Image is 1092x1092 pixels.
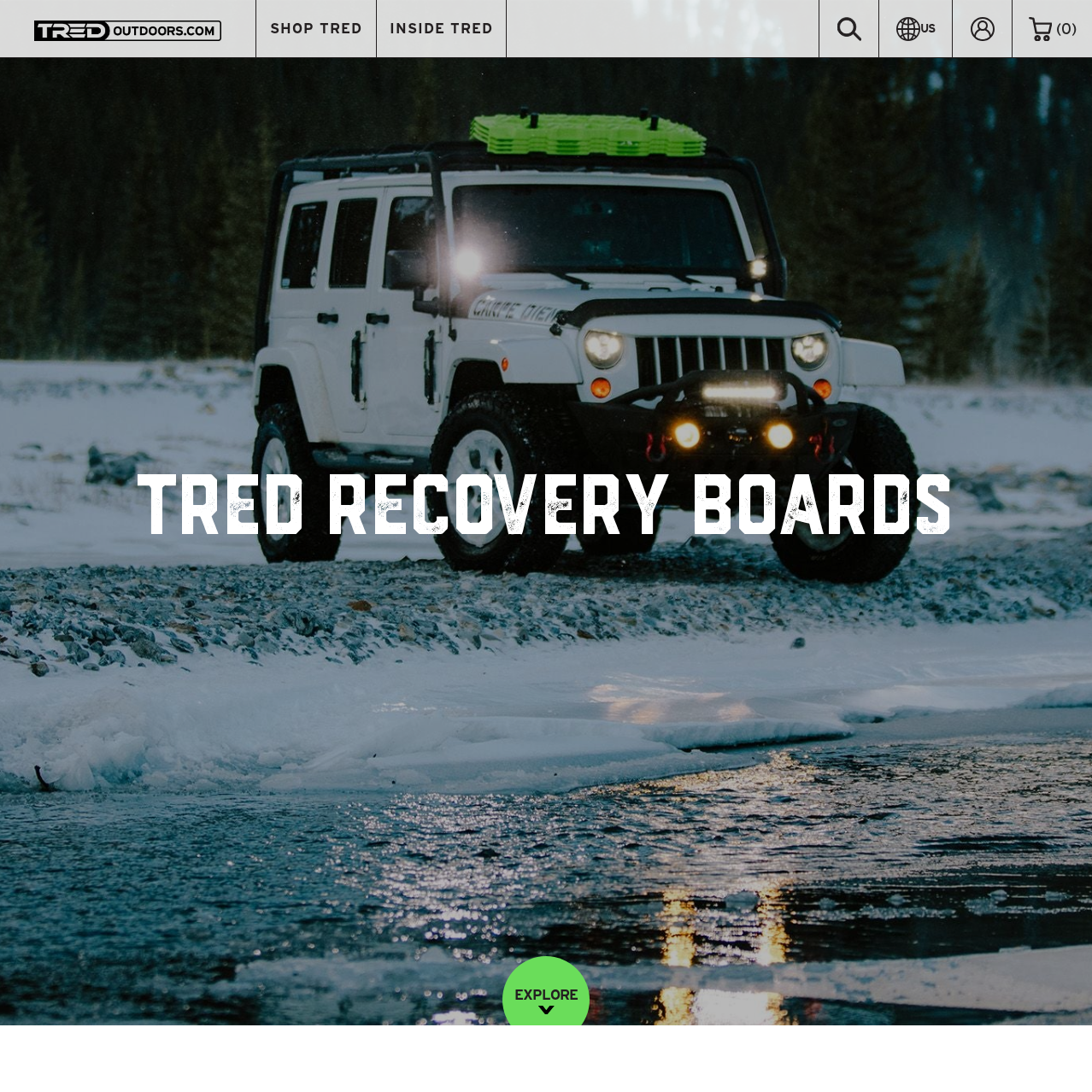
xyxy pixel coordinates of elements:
span: ( ) [1056,21,1077,37]
span: SHOP TRED [270,21,362,36]
h1: TRED Recovery Boards [138,474,955,551]
a: EXPLORE [502,956,590,1043]
span: 0 [1061,21,1071,37]
span: INSIDE TRED [390,21,493,36]
img: cart-icon [1029,16,1052,40]
img: TRED Outdoors America [34,21,221,41]
img: down-image [538,1006,555,1014]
